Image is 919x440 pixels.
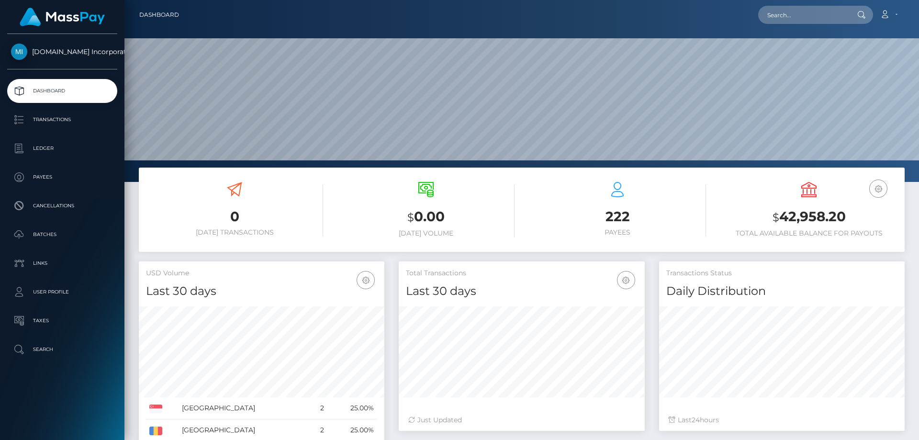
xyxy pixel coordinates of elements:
[692,416,700,424] span: 24
[11,170,113,184] p: Payees
[7,338,117,361] a: Search
[7,108,117,132] a: Transactions
[406,269,637,278] h5: Total Transactions
[7,136,117,160] a: Ledger
[408,415,635,425] div: Just Updated
[406,283,637,300] h4: Last 30 days
[337,207,515,227] h3: 0.00
[11,44,27,60] img: Medley.com Incorporated
[7,223,117,247] a: Batches
[149,427,162,435] img: RO.png
[11,256,113,271] p: Links
[327,397,377,419] td: 25.00%
[7,79,117,103] a: Dashboard
[310,397,327,419] td: 2
[529,207,706,226] h3: 222
[11,199,113,213] p: Cancellations
[7,194,117,218] a: Cancellations
[179,397,310,419] td: [GEOGRAPHIC_DATA]
[666,269,897,278] h5: Transactions Status
[666,283,897,300] h4: Daily Distribution
[20,8,105,26] img: MassPay Logo
[11,113,113,127] p: Transactions
[146,269,377,278] h5: USD Volume
[7,280,117,304] a: User Profile
[11,141,113,156] p: Ledger
[7,165,117,189] a: Payees
[720,229,897,237] h6: Total Available Balance for Payouts
[139,5,179,25] a: Dashboard
[407,211,414,224] small: $
[669,415,895,425] div: Last hours
[146,207,323,226] h3: 0
[7,47,117,56] span: [DOMAIN_NAME] Incorporated
[146,283,377,300] h4: Last 30 days
[529,228,706,237] h6: Payees
[11,227,113,242] p: Batches
[11,342,113,357] p: Search
[11,285,113,299] p: User Profile
[149,405,162,413] img: SG.png
[337,229,515,237] h6: [DATE] Volume
[7,251,117,275] a: Links
[758,6,848,24] input: Search...
[11,314,113,328] p: Taxes
[146,228,323,237] h6: [DATE] Transactions
[11,84,113,98] p: Dashboard
[773,211,779,224] small: $
[720,207,897,227] h3: 42,958.20
[7,309,117,333] a: Taxes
